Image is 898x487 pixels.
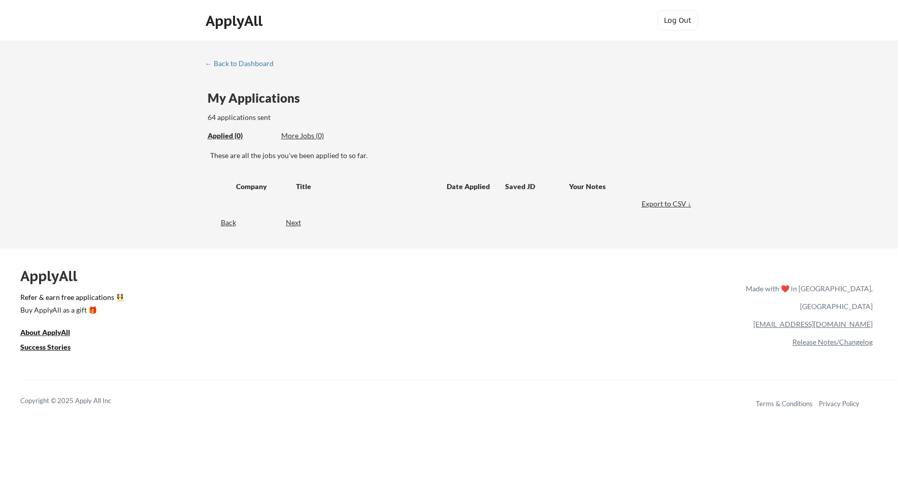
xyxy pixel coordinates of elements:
[569,181,685,192] div: Your Notes
[20,342,84,354] a: Success Stories
[505,177,569,195] div: Saved JD
[236,181,287,192] div: Company
[208,131,274,141] div: Applied (0)
[20,294,534,305] a: Refer & earn free applications 👯‍♀️
[286,218,313,228] div: Next
[281,131,356,141] div: These are job applications we think you'd be a good fit for, but couldn't apply you to automatica...
[742,280,873,315] div: Made with ❤️ in [GEOGRAPHIC_DATA], [GEOGRAPHIC_DATA]
[205,60,281,67] div: ← Back to Dashboard
[642,199,694,209] div: Export to CSV ↓
[210,150,694,161] div: These are all the jobs you've been applied to so far.
[20,305,122,317] a: Buy ApplyAll as a gift 🎁
[20,267,89,285] div: ApplyAll
[20,328,70,337] u: About ApplyAll
[447,181,491,192] div: Date Applied
[756,400,813,408] a: Terms & Conditions
[208,131,274,141] div: These are all the jobs you've been applied to so far.
[296,181,437,192] div: Title
[819,400,859,408] a: Privacy Policy
[208,112,404,123] div: 64 applications sent
[205,59,281,70] a: ← Back to Dashboard
[753,320,873,328] a: [EMAIL_ADDRESS][DOMAIN_NAME]
[206,12,265,29] div: ApplyAll
[281,131,356,141] div: More Jobs (0)
[20,307,122,314] div: Buy ApplyAll as a gift 🎁
[20,396,137,406] div: Copyright © 2025 Apply All Inc
[208,92,308,104] div: My Applications
[657,10,698,31] button: Log Out
[20,343,71,351] u: Success Stories
[792,338,873,346] a: Release Notes/Changelog
[205,218,236,228] div: Back
[20,327,84,340] a: About ApplyAll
